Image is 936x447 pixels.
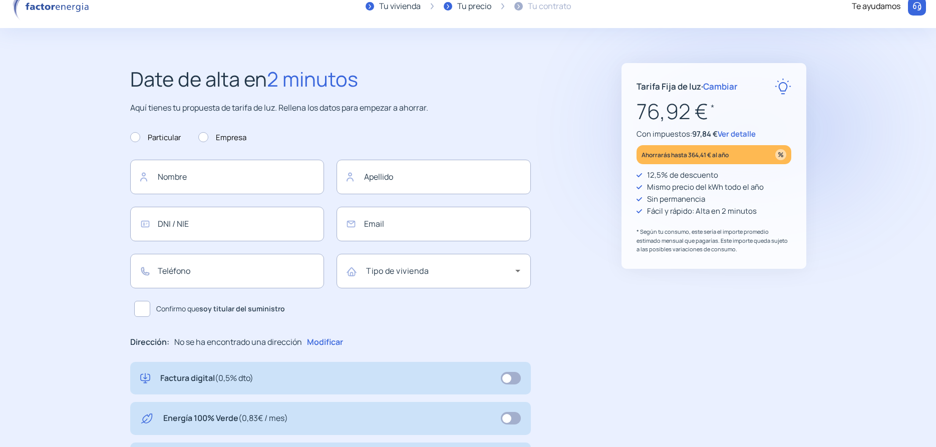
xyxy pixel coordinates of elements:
[198,132,246,144] label: Empresa
[647,181,764,193] p: Mismo precio del kWh todo el año
[238,412,288,423] span: (0,83€ / mes)
[215,372,253,383] span: (0,5% dto)
[637,227,791,254] p: * Según tu consumo, este sería el importe promedio estimado mensual que pagarías. Este importe qu...
[140,412,153,425] img: energy-green.svg
[775,149,786,160] img: percentage_icon.svg
[647,205,757,217] p: Fácil y rápido: Alta en 2 minutos
[130,63,531,95] h2: Date de alta en
[718,129,756,139] span: Ver detalle
[199,304,285,313] b: soy titular del suministro
[130,132,181,144] label: Particular
[267,65,358,93] span: 2 minutos
[647,193,705,205] p: Sin permanencia
[307,336,343,349] p: Modificar
[647,169,718,181] p: 12,5% de descuento
[775,78,791,95] img: rate-E.svg
[130,336,169,349] p: Dirección:
[366,265,429,276] mat-label: Tipo de vivienda
[637,80,738,93] p: Tarifa Fija de luz ·
[692,129,718,139] span: 97,84 €
[130,102,531,115] p: Aquí tienes tu propuesta de tarifa de luz. Rellena los datos para empezar a ahorrar.
[703,81,738,92] span: Cambiar
[912,2,922,12] img: llamar
[642,149,729,161] p: Ahorrarás hasta 364,41 € al año
[160,372,253,385] p: Factura digital
[156,303,285,314] span: Confirmo que
[637,128,791,140] p: Con impuestos:
[174,336,302,349] p: No se ha encontrado una dirección
[140,372,150,385] img: digital-invoice.svg
[163,412,288,425] p: Energía 100% Verde
[637,95,791,128] p: 76,92 €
